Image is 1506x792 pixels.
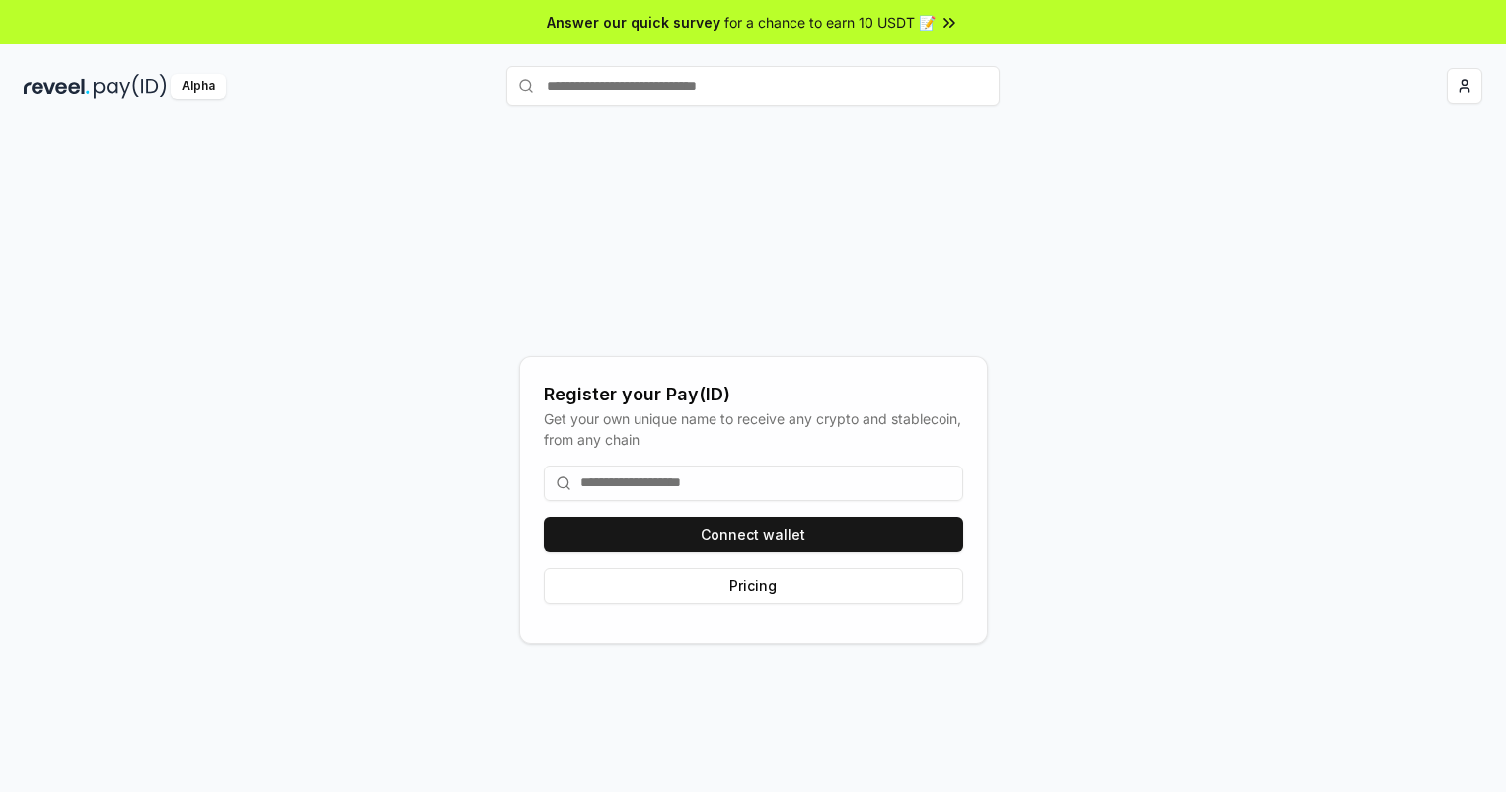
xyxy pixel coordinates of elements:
div: Get your own unique name to receive any crypto and stablecoin, from any chain [544,408,963,450]
span: Answer our quick survey [547,12,720,33]
span: for a chance to earn 10 USDT 📝 [724,12,936,33]
img: pay_id [94,74,167,99]
button: Pricing [544,568,963,604]
div: Register your Pay(ID) [544,381,963,408]
button: Connect wallet [544,517,963,552]
img: reveel_dark [24,74,90,99]
div: Alpha [171,74,226,99]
